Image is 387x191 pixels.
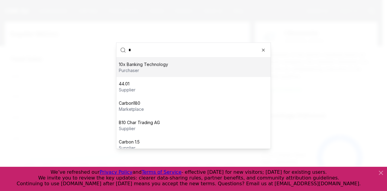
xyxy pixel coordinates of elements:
[119,145,140,151] p: supplier
[119,87,135,93] p: supplier
[119,100,144,106] p: Carbon180
[119,125,160,131] p: supplier
[119,61,168,67] p: 10x Banking Technology
[119,81,135,87] p: 44.01
[119,106,144,112] p: marketplace
[119,119,160,125] p: B10 Char Trading AG
[119,67,168,73] p: purchaser
[119,139,140,145] p: Carbon 1.5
